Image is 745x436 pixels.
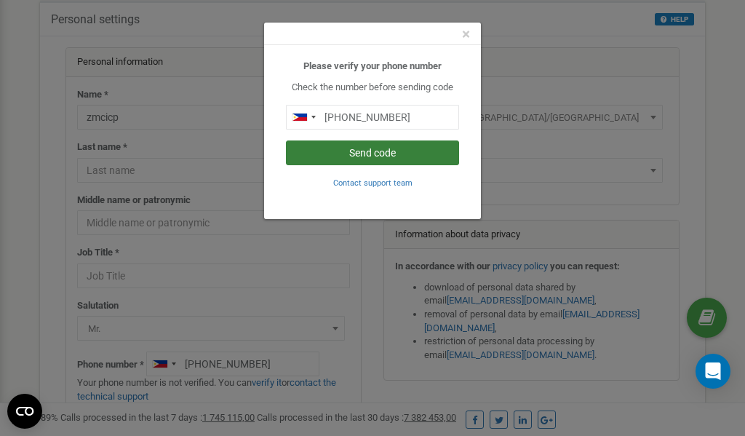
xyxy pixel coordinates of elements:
span: × [462,25,470,43]
a: Contact support team [333,177,413,188]
button: Close [462,27,470,42]
p: Check the number before sending code [286,81,459,95]
div: Open Intercom Messenger [696,354,730,389]
small: Contact support team [333,178,413,188]
input: 0905 123 4567 [286,105,459,130]
button: Open CMP widget [7,394,42,429]
button: Send code [286,140,459,165]
b: Please verify your phone number [303,60,442,71]
div: Telephone country code [287,106,320,129]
